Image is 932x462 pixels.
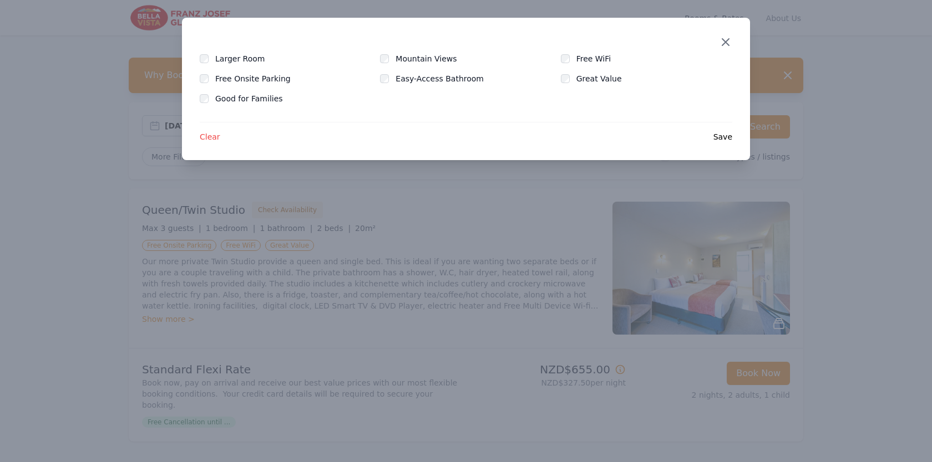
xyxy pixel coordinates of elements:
[396,73,497,84] label: Easy-Access Bathroom
[215,93,296,104] label: Good for Families
[396,53,470,64] label: Mountain Views
[215,73,304,84] label: Free Onsite Parking
[713,131,732,142] span: Save
[576,73,635,84] label: Great Value
[215,53,278,64] label: Larger Room
[200,131,220,142] span: Clear
[576,53,625,64] label: Free WiFi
